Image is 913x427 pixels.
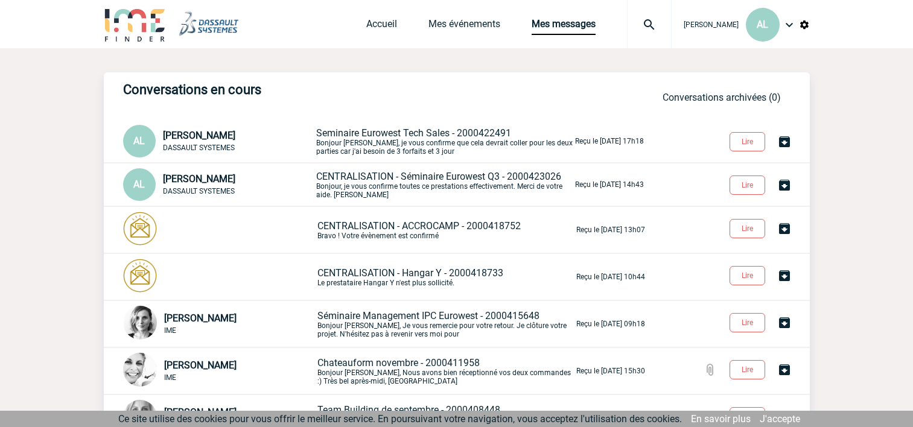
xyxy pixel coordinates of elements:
[123,168,314,201] div: Conversation privée : Client - Agence
[691,413,751,425] a: En savoir plus
[316,127,511,139] span: Seminaire Eurowest Tech Sales - 2000422491
[428,18,500,35] a: Mes événements
[163,173,235,185] span: [PERSON_NAME]
[164,312,237,324] span: [PERSON_NAME]
[576,320,645,328] p: Reçu le [DATE] 09h18
[317,267,574,287] p: Le prestataire Hangar Y n'est plus sollicité.
[730,132,765,151] button: Lire
[317,310,539,321] span: Séminaire Management IPC Eurowest - 2000415648
[123,82,485,97] h3: Conversations en cours
[777,221,792,236] img: Archiver la conversation
[123,212,315,248] div: Conversation privée : Client - Agence
[123,306,157,340] img: 103019-1.png
[123,259,315,295] div: Conversation privée : Client - Agence
[104,7,167,42] img: IME-Finder
[730,360,765,379] button: Lire
[164,359,237,371] span: [PERSON_NAME]
[777,268,792,283] img: Archiver la conversation
[317,267,503,279] span: CENTRALISATION - Hangar Y - 2000418733
[123,270,645,282] a: CENTRALISATION - Hangar Y - 2000418733Le prestataire Hangar Y n'est plus sollicité. Reçu le [DATE...
[316,171,561,182] span: CENTRALISATION - Séminaire Eurowest Q3 - 2000423026
[317,357,480,368] span: Chateauform novembre - 2000411958
[123,364,645,376] a: [PERSON_NAME] IME Chateauform novembre - 2000411958Bonjour [PERSON_NAME], Nous avons bien récepti...
[123,259,157,293] img: photonotifcontact.png
[317,310,574,338] p: Bonjour [PERSON_NAME], Je vous remercie pour votre retour. Je clôture votre projet. N'hésitez pas...
[720,135,777,147] a: Lire
[366,18,397,35] a: Accueil
[730,407,765,426] button: Lire
[720,179,777,190] a: Lire
[663,92,781,103] a: Conversations archivées (0)
[720,222,777,233] a: Lire
[757,19,768,30] span: AL
[777,410,792,424] img: Archiver la conversation
[720,316,777,327] a: Lire
[316,171,573,199] p: Bonjour, je vous confirme toutes ce prestations effectivement. Merci de votre aide. [PERSON_NAME]
[118,413,682,425] span: Ce site utilise des cookies pour vous offrir le meilleur service. En poursuivant votre navigation...
[730,313,765,332] button: Lire
[123,178,644,189] a: AL [PERSON_NAME] DASSAULT SYSTEMES CENTRALISATION - Séminaire Eurowest Q3 - 2000423026Bonjour, je...
[720,363,777,375] a: Lire
[164,406,237,418] span: [PERSON_NAME]
[576,226,645,234] p: Reçu le [DATE] 13h07
[720,410,777,422] a: Lire
[575,180,644,189] p: Reçu le [DATE] 14h43
[317,357,574,385] p: Bonjour [PERSON_NAME], Nous avons bien réceptionné vos deux commandes :) Très bel après-midi, [GE...
[532,18,596,35] a: Mes messages
[317,220,521,232] span: CENTRALISATION - ACCROCAMP - 2000418752
[576,367,645,375] p: Reçu le [DATE] 15h30
[720,269,777,280] a: Lire
[777,178,792,192] img: Archiver la conversation
[164,373,176,382] span: IME
[123,317,645,329] a: [PERSON_NAME] IME Séminaire Management IPC Eurowest - 2000415648Bonjour [PERSON_NAME], Je vous re...
[123,134,644,146] a: AL [PERSON_NAME] DASSAULT SYSTEMES Seminaire Eurowest Tech Sales - 2000422491Bonjour [PERSON_NAME...
[730,266,765,285] button: Lire
[163,130,235,141] span: [PERSON_NAME]
[123,353,315,389] div: Conversation privée : Client - Agence
[123,223,645,235] a: CENTRALISATION - ACCROCAMP - 2000418752Bravo ! Votre évènement est confirmé Reçu le [DATE] 13h07
[163,144,235,152] span: DASSAULT SYSTEMES
[684,21,739,29] span: [PERSON_NAME]
[730,219,765,238] button: Lire
[316,127,573,156] p: Bonjour [PERSON_NAME], je vous confirme que cela devrait coller pour les deux parties car j'ai be...
[123,125,314,157] div: Conversation privée : Client - Agence
[123,306,315,342] div: Conversation privée : Client - Agence
[123,212,157,245] img: photonotifcontact.png
[760,413,800,425] a: J'accepte
[777,134,792,149] img: Archiver la conversation
[317,220,574,240] p: Bravo ! Votre évènement est confirmé
[163,187,235,195] span: DASSAULT SYSTEMES
[317,404,500,416] span: Team Building de septembre - 2000408448
[777,362,792,377] img: Archiver la conversation
[777,315,792,330] img: Archiver la conversation
[164,326,176,335] span: IME
[133,135,145,147] span: AL
[575,137,644,145] p: Reçu le [DATE] 17h18
[133,179,145,190] span: AL
[123,353,157,387] img: 103013-0.jpeg
[730,176,765,195] button: Lire
[576,273,645,281] p: Reçu le [DATE] 10h44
